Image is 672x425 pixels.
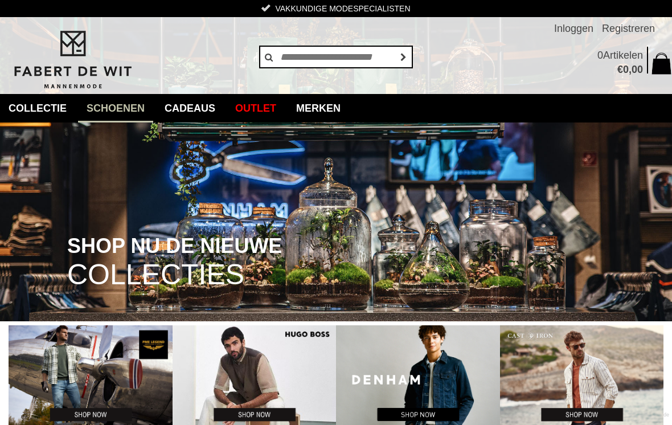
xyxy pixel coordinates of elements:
span: 0 [597,50,603,61]
span: Artikelen [603,50,643,61]
a: Merken [288,94,349,122]
a: Cadeaus [156,94,224,122]
span: SHOP NU DE NIEUWE [67,235,282,257]
span: 00 [632,64,643,75]
span: , [629,64,632,75]
a: Registreren [602,17,655,40]
a: Inloggen [554,17,593,40]
span: COLLECTIES [67,260,244,289]
a: Outlet [227,94,285,122]
span: 0 [623,64,629,75]
a: Schoenen [78,94,153,122]
span: € [617,64,623,75]
img: Fabert de Wit [9,29,137,91]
